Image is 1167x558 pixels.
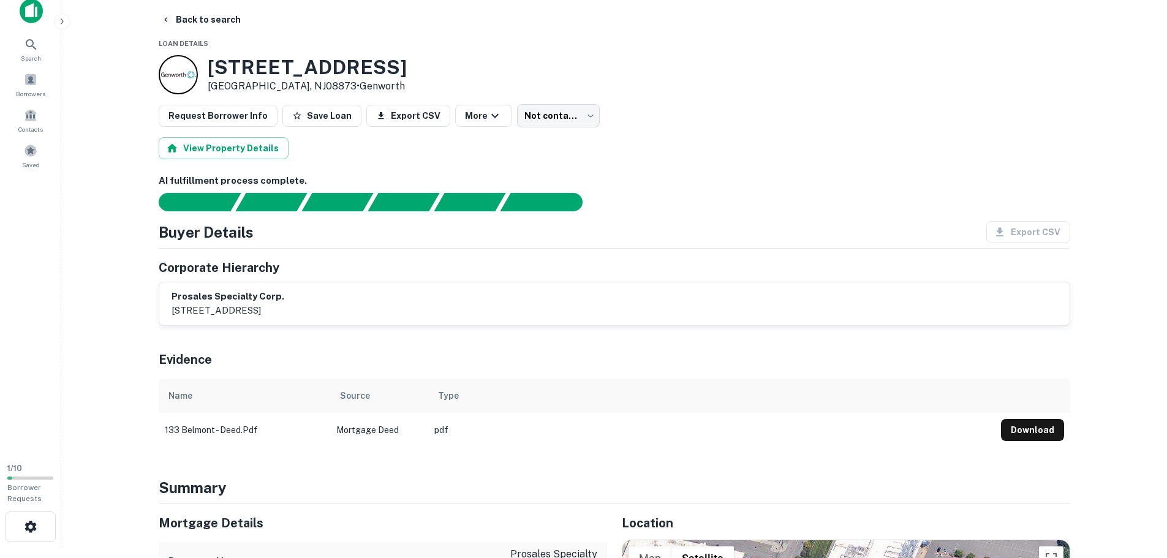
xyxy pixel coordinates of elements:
[159,174,1070,188] h6: AI fulfillment process complete.
[172,290,284,304] h6: prosales specialty corp.
[455,105,512,127] button: More
[1106,460,1167,519] iframe: Chat Widget
[144,193,236,211] div: Sending borrower request to AI...
[428,413,995,447] td: pdf
[7,464,22,473] span: 1 / 10
[208,56,407,79] h3: [STREET_ADDRESS]
[22,160,40,170] span: Saved
[301,193,373,211] div: Documents found, AI parsing details...
[366,105,450,127] button: Export CSV
[16,89,45,99] span: Borrowers
[21,53,41,63] span: Search
[159,350,212,369] h5: Evidence
[517,104,600,127] div: Not contacted
[282,105,361,127] button: Save Loan
[159,258,279,277] h5: Corporate Hierarchy
[330,379,428,413] th: Source
[159,40,208,47] span: Loan Details
[159,379,1070,447] div: scrollable content
[159,221,254,243] h4: Buyer Details
[159,477,1070,499] h4: Summary
[172,303,284,318] p: [STREET_ADDRESS]
[1001,419,1064,441] button: Download
[360,80,405,92] a: Genworth
[4,32,58,66] a: Search
[7,483,42,503] span: Borrower Requests
[4,139,58,172] a: Saved
[156,9,246,31] button: Back to search
[4,104,58,137] a: Contacts
[428,379,995,413] th: Type
[168,388,192,403] div: Name
[159,105,278,127] button: Request Borrower Info
[4,68,58,101] a: Borrowers
[208,79,407,94] p: [GEOGRAPHIC_DATA], NJ08873 •
[438,388,459,403] div: Type
[159,379,330,413] th: Name
[368,193,439,211] div: Principals found, AI now looking for contact information...
[159,514,607,532] h5: Mortgage Details
[330,413,428,447] td: Mortgage Deed
[622,514,1070,532] h5: Location
[235,193,307,211] div: Your request is received and processing...
[18,124,43,134] span: Contacts
[500,193,597,211] div: AI fulfillment process complete.
[340,388,370,403] div: Source
[159,137,289,159] button: View Property Details
[159,413,330,447] td: 133 belmont - deed.pdf
[434,193,505,211] div: Principals found, still searching for contact information. This may take time...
